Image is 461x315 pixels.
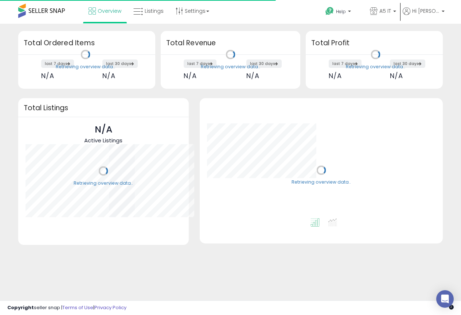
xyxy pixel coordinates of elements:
[7,304,34,311] strong: Copyright
[98,7,121,15] span: Overview
[94,304,126,311] a: Privacy Policy
[379,7,391,15] span: A5 IT
[145,7,164,15] span: Listings
[336,8,346,15] span: Help
[292,179,351,186] div: Retrieving overview data..
[436,290,454,308] div: Open Intercom Messenger
[62,304,93,311] a: Terms of Use
[7,304,126,311] div: seller snap | |
[346,64,405,70] div: Retrieving overview data..
[412,7,439,15] span: Hi [PERSON_NAME]
[56,64,115,70] div: Retrieving overview data..
[320,1,363,24] a: Help
[325,7,334,16] i: Get Help
[74,180,133,187] div: Retrieving overview data..
[201,64,260,70] div: Retrieving overview data..
[403,7,445,24] a: Hi [PERSON_NAME]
